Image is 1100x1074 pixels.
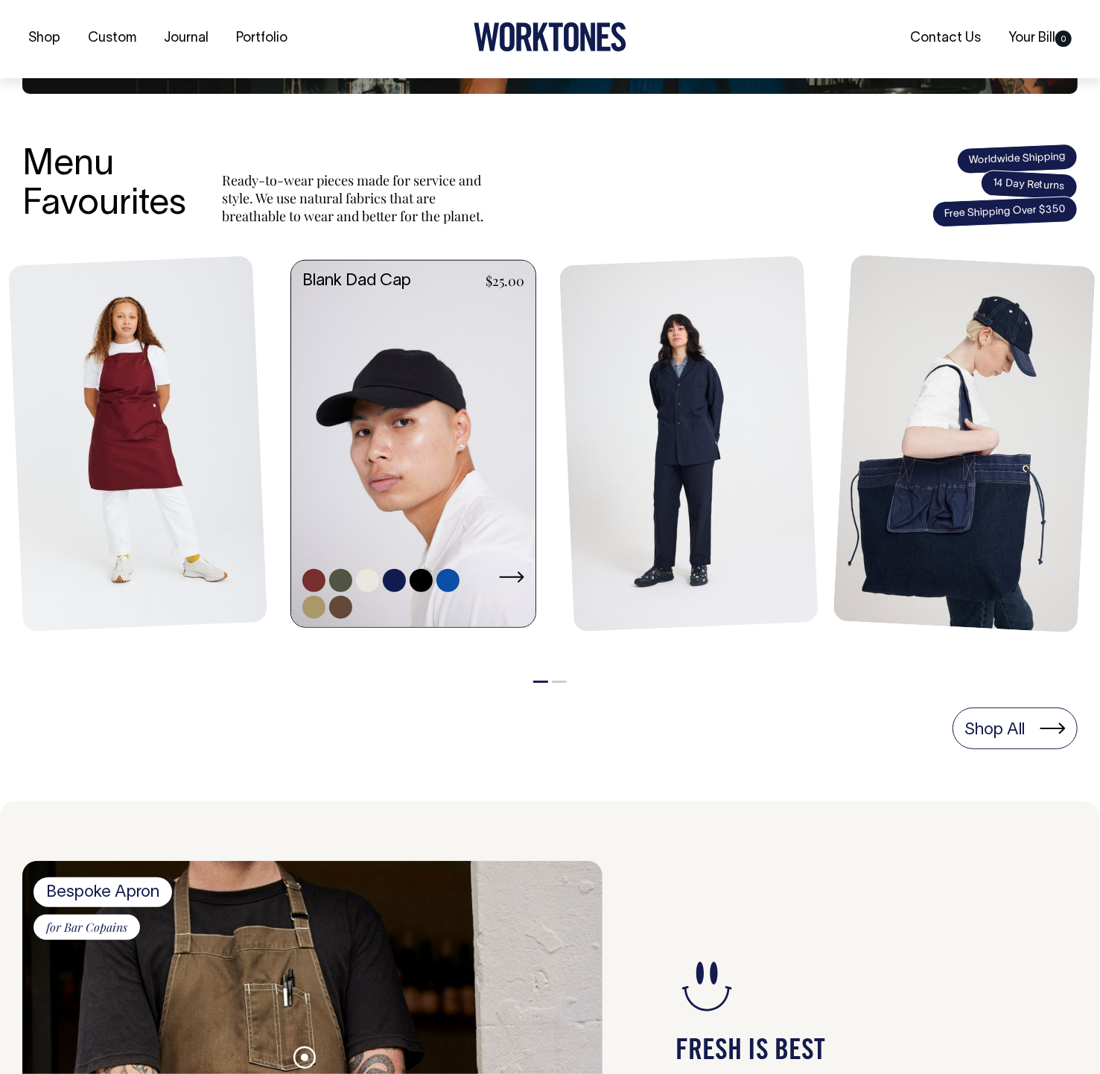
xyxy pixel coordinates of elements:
span: 14 Day Returns [980,170,1078,201]
a: Contact Us [904,26,987,51]
span: Bespoke Apron [34,877,172,907]
a: Shop All [953,708,1078,749]
a: Shop [22,27,66,51]
a: Portfolio [230,27,293,51]
a: Journal [158,27,214,51]
img: Mo Apron [8,255,267,632]
a: Custom [82,27,142,51]
img: Unstructured Blazer [559,255,818,632]
span: for Bar Copains [34,915,140,940]
img: Store Bag [833,255,1096,633]
span: 0 [1055,31,1072,47]
a: Your Bill0 [1002,26,1078,51]
span: Worldwide Shipping [956,143,1078,174]
span: Free Shipping Over $350 [932,196,1078,228]
button: 2 of 2 [552,681,567,683]
h4: FRESH IS BEST [675,1035,1005,1068]
p: Ready-to-wear pieces made for service and style. We use natural fabrics that are breathable to we... [222,171,490,225]
h3: Menu Favourites [22,146,186,225]
button: 1 of 2 [533,681,548,683]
